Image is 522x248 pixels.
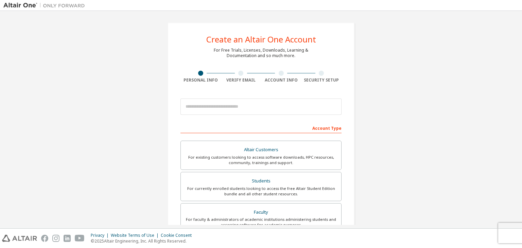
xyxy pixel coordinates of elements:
[180,122,342,133] div: Account Type
[180,77,221,83] div: Personal Info
[75,235,85,242] img: youtube.svg
[185,155,337,165] div: For existing customers looking to access software downloads, HPC resources, community, trainings ...
[91,238,196,244] p: © 2025 Altair Engineering, Inc. All Rights Reserved.
[91,233,111,238] div: Privacy
[185,186,337,197] div: For currently enrolled students looking to access the free Altair Student Edition bundle and all ...
[161,233,196,238] div: Cookie Consent
[111,233,161,238] div: Website Terms of Use
[52,235,59,242] img: instagram.svg
[261,77,301,83] div: Account Info
[206,35,316,43] div: Create an Altair One Account
[64,235,71,242] img: linkedin.svg
[221,77,261,83] div: Verify Email
[185,208,337,217] div: Faculty
[185,176,337,186] div: Students
[214,48,308,58] div: For Free Trials, Licenses, Downloads, Learning & Documentation and so much more.
[3,2,88,9] img: Altair One
[185,145,337,155] div: Altair Customers
[2,235,37,242] img: altair_logo.svg
[185,217,337,228] div: For faculty & administrators of academic institutions administering students and accessing softwa...
[301,77,342,83] div: Security Setup
[41,235,48,242] img: facebook.svg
